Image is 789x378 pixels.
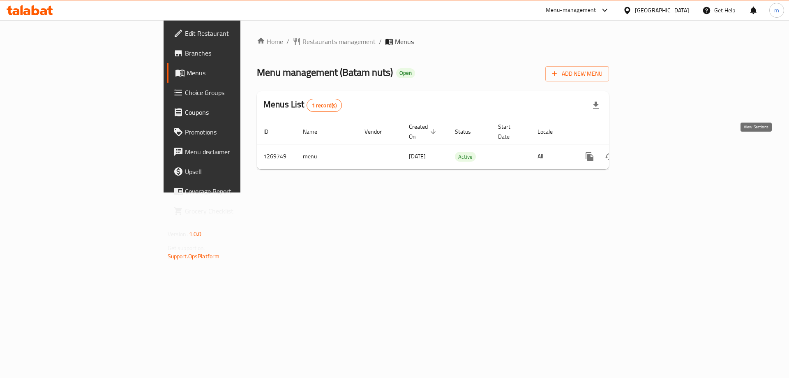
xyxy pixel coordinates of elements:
[303,127,328,137] span: Name
[307,102,342,109] span: 1 record(s)
[167,201,295,221] a: Grocery Checklist
[455,127,482,137] span: Status
[307,99,342,112] div: Total records count
[167,162,295,181] a: Upsell
[168,251,220,262] a: Support.OpsPlatform
[167,181,295,201] a: Coverage Report
[573,119,665,144] th: Actions
[167,122,295,142] a: Promotions
[600,147,619,167] button: Change Status
[168,229,188,239] span: Version:
[379,37,382,46] li: /
[185,28,289,38] span: Edit Restaurant
[257,63,393,81] span: Menu management ( Batam nuts )
[635,6,689,15] div: [GEOGRAPHIC_DATA]
[455,152,476,162] span: Active
[189,229,202,239] span: 1.0.0
[185,186,289,196] span: Coverage Report
[774,6,779,15] span: m
[365,127,392,137] span: Vendor
[185,88,289,97] span: Choice Groups
[580,147,600,167] button: more
[167,63,295,83] a: Menus
[293,37,376,46] a: Restaurants management
[546,5,596,15] div: Menu-management
[185,206,289,216] span: Grocery Checklist
[185,127,289,137] span: Promotions
[185,147,289,157] span: Menu disclaimer
[167,23,295,43] a: Edit Restaurant
[257,119,665,169] table: enhanced table
[263,98,342,112] h2: Menus List
[396,70,415,77] span: Open
[498,122,521,141] span: Start Date
[545,66,609,81] button: Add New Menu
[185,107,289,117] span: Coupons
[168,243,205,253] span: Get support on:
[395,37,414,46] span: Menus
[185,167,289,176] span: Upsell
[187,68,289,78] span: Menus
[538,127,563,137] span: Locale
[185,48,289,58] span: Branches
[257,37,609,46] nav: breadcrumb
[167,43,295,63] a: Branches
[302,37,376,46] span: Restaurants management
[531,144,573,169] td: All
[167,142,295,162] a: Menu disclaimer
[396,68,415,78] div: Open
[409,122,438,141] span: Created On
[296,144,358,169] td: menu
[167,83,295,102] a: Choice Groups
[586,95,606,115] div: Export file
[552,69,602,79] span: Add New Menu
[491,144,531,169] td: -
[263,127,279,137] span: ID
[167,102,295,122] a: Coupons
[409,151,426,162] span: [DATE]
